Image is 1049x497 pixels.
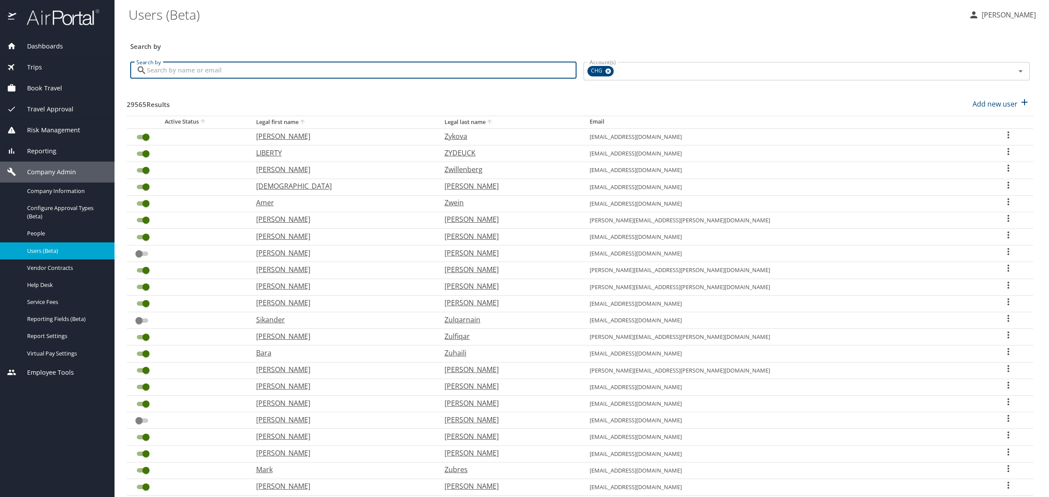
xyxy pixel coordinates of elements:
p: Bara [256,348,427,358]
span: Users (Beta) [27,247,104,255]
p: [PERSON_NAME] [256,331,427,342]
p: [PERSON_NAME] [256,381,427,391]
button: Open [1014,65,1027,77]
td: [EMAIL_ADDRESS][DOMAIN_NAME] [583,179,984,195]
p: LIBERTY [256,148,427,158]
span: Company Admin [16,167,76,177]
span: CHG [587,66,608,76]
p: [PERSON_NAME] [256,248,427,258]
div: CHG [587,66,614,76]
td: [EMAIL_ADDRESS][DOMAIN_NAME] [583,345,984,362]
td: [EMAIL_ADDRESS][DOMAIN_NAME] [583,245,984,262]
p: Zuhaili [445,348,572,358]
button: sort [299,118,307,127]
p: [PERSON_NAME] [256,297,427,308]
button: sort [199,118,208,126]
input: Search by name or email [147,62,577,79]
p: [PERSON_NAME] [256,131,427,142]
p: [PERSON_NAME] [256,281,427,291]
td: [EMAIL_ADDRESS][DOMAIN_NAME] [583,429,984,445]
span: Reporting [16,146,56,156]
p: [PERSON_NAME] [445,364,572,375]
td: [PERSON_NAME][EMAIL_ADDRESS][PERSON_NAME][DOMAIN_NAME] [583,362,984,379]
th: Active Status [127,116,249,128]
span: Dashboards [16,41,63,51]
td: [EMAIL_ADDRESS][DOMAIN_NAME] [583,128,984,145]
td: [PERSON_NAME][EMAIL_ADDRESS][PERSON_NAME][DOMAIN_NAME] [583,279,984,295]
p: [PERSON_NAME] [979,10,1036,20]
p: [PERSON_NAME] [445,381,572,391]
p: ZYDEUCK [445,148,572,158]
p: [PERSON_NAME] [445,281,572,291]
p: Zwein [445,197,572,208]
p: [PERSON_NAME] [256,481,427,491]
td: [PERSON_NAME][EMAIL_ADDRESS][PERSON_NAME][DOMAIN_NAME] [583,262,984,279]
th: Legal first name [249,116,438,128]
button: Add new user [969,94,1033,114]
p: [PERSON_NAME] [445,264,572,275]
p: [PERSON_NAME] [256,364,427,375]
span: Risk Management [16,125,80,135]
td: [EMAIL_ADDRESS][DOMAIN_NAME] [583,195,984,212]
span: People [27,229,104,238]
td: [EMAIL_ADDRESS][DOMAIN_NAME] [583,312,984,329]
button: sort [486,118,494,127]
h1: Users (Beta) [129,1,962,28]
span: Trips [16,62,42,72]
td: [EMAIL_ADDRESS][DOMAIN_NAME] [583,145,984,162]
p: [PERSON_NAME] [256,164,427,175]
td: [EMAIL_ADDRESS][DOMAIN_NAME] [583,229,984,245]
p: [PERSON_NAME] [256,448,427,458]
p: [DEMOGRAPHIC_DATA] [256,181,427,191]
h3: Search by [130,36,1030,52]
td: [EMAIL_ADDRESS][DOMAIN_NAME] [583,412,984,429]
span: Virtual Pay Settings [27,349,104,358]
span: Employee Tools [16,368,74,377]
span: Travel Approval [16,104,73,114]
p: [PERSON_NAME] [445,431,572,442]
img: airportal-logo.png [17,9,99,26]
td: [EMAIL_ADDRESS][DOMAIN_NAME] [583,445,984,462]
th: Email [583,116,984,128]
p: [PERSON_NAME] [445,398,572,408]
p: Mark [256,464,427,475]
td: [EMAIL_ADDRESS][DOMAIN_NAME] [583,479,984,495]
td: [PERSON_NAME][EMAIL_ADDRESS][PERSON_NAME][DOMAIN_NAME] [583,329,984,345]
td: [EMAIL_ADDRESS][DOMAIN_NAME] [583,395,984,412]
p: Zwillenberg [445,164,572,175]
p: Amer [256,197,427,208]
span: Reporting Fields (Beta) [27,315,104,323]
span: Configure Approval Types (Beta) [27,204,104,221]
p: Zulfiqar [445,331,572,342]
p: [PERSON_NAME] [445,414,572,425]
th: Legal last name [438,116,583,128]
p: Add new user [973,99,1018,109]
p: [PERSON_NAME] [445,214,572,224]
span: Service Fees [27,298,104,306]
p: [PERSON_NAME] [256,398,427,408]
p: [PERSON_NAME] [445,481,572,491]
td: [EMAIL_ADDRESS][DOMAIN_NAME] [583,162,984,179]
p: [PERSON_NAME] [445,231,572,242]
p: [PERSON_NAME] [256,214,427,224]
p: [PERSON_NAME] [445,248,572,258]
td: [EMAIL_ADDRESS][DOMAIN_NAME] [583,379,984,395]
p: Sikander [256,314,427,325]
p: [PERSON_NAME] [445,297,572,308]
p: Zykova [445,131,572,142]
p: [PERSON_NAME] [256,264,427,275]
h3: 29565 Results [127,94,170,110]
button: [PERSON_NAME] [965,7,1039,23]
span: Help Desk [27,281,104,289]
p: [PERSON_NAME] [445,448,572,458]
p: [PERSON_NAME] [445,181,572,191]
p: Zubres [445,464,572,475]
img: icon-airportal.png [8,9,17,26]
p: Zulqarnain [445,314,572,325]
span: Vendor Contracts [27,264,104,272]
p: [PERSON_NAME] [256,414,427,425]
span: Report Settings [27,332,104,340]
td: [PERSON_NAME][EMAIL_ADDRESS][PERSON_NAME][DOMAIN_NAME] [583,212,984,228]
span: Company Information [27,187,104,195]
p: [PERSON_NAME] [256,231,427,242]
